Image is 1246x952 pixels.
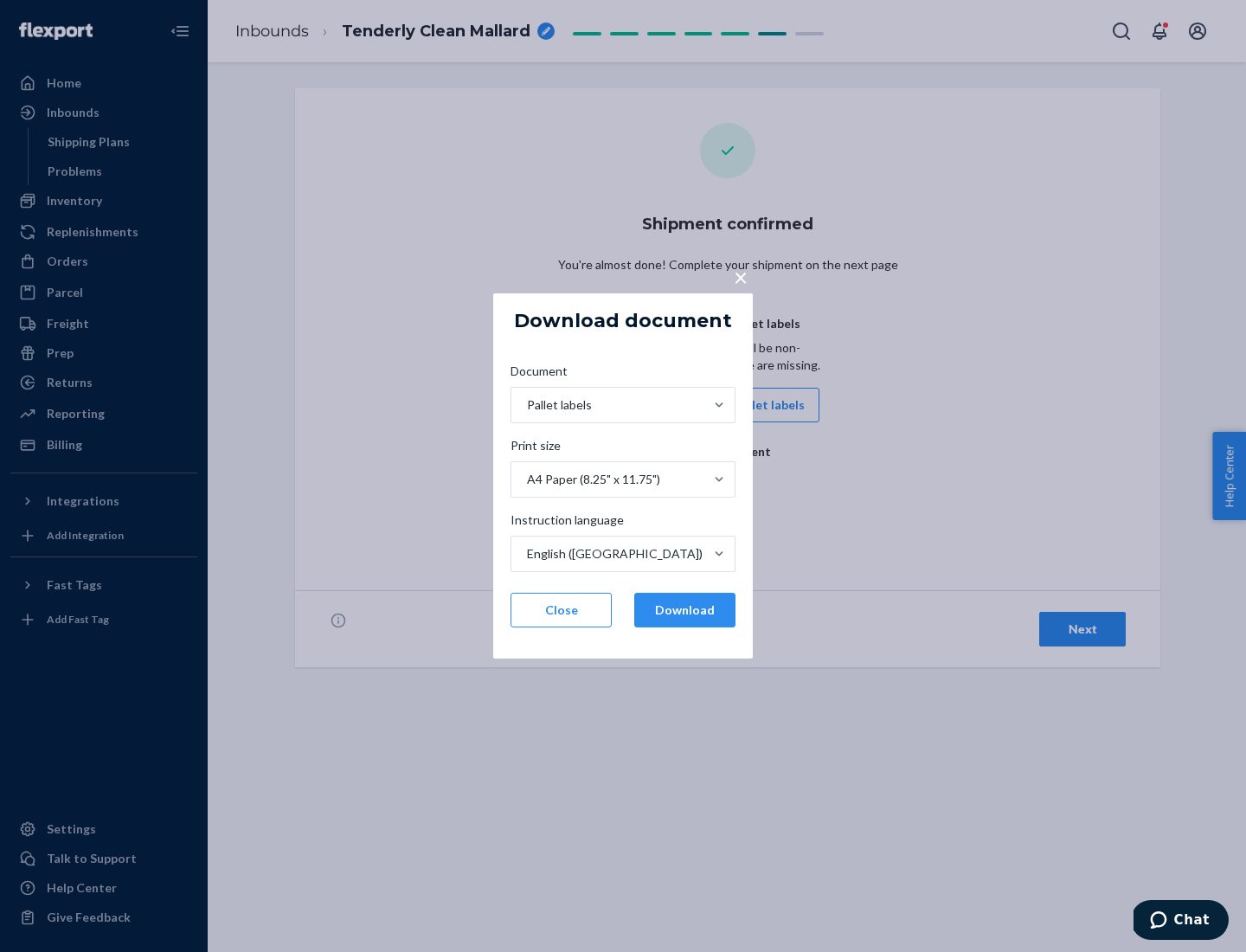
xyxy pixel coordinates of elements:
iframe: Opens a widget where you can chat to one of our agents [1134,900,1229,943]
div: A4 Paper (8.25" x 11.75") [527,471,660,488]
span: Print size [511,437,561,461]
span: × [734,262,748,292]
button: Download [634,593,735,627]
h5: Download document [514,311,732,331]
button: Close [511,593,612,627]
input: DocumentPallet labels [525,396,527,414]
input: Print sizeA4 Paper (8.25" x 11.75") [525,471,527,488]
div: Pallet labels [527,396,592,414]
div: English ([GEOGRAPHIC_DATA]) [527,545,703,563]
span: Document [511,363,568,387]
span: Instruction language [511,511,624,536]
input: Instruction languageEnglish ([GEOGRAPHIC_DATA]) [525,545,527,563]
